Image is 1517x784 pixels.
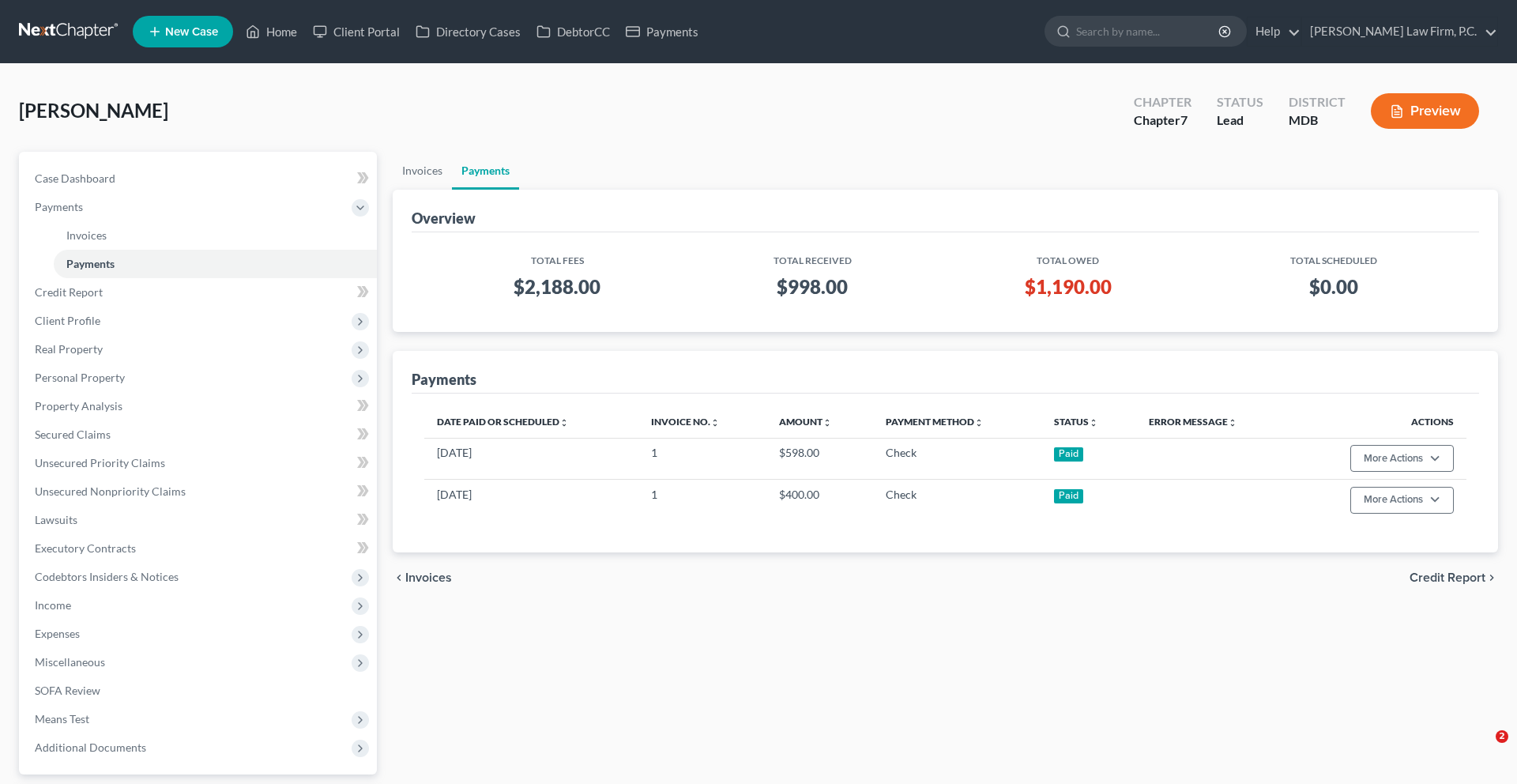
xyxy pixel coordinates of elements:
a: Statusunfold_more [1054,416,1098,428]
i: chevron_right [1485,571,1498,584]
th: Actions [1291,406,1466,438]
div: District [1289,93,1346,111]
span: SOFA Review [35,684,100,697]
span: Unsecured Nonpriority Claims [35,484,186,498]
th: Total Owed [935,245,1200,268]
span: Codebtors Insiders & Notices [35,570,179,583]
span: Invoices [405,571,452,584]
span: New Case [165,26,218,38]
span: Payments [35,200,83,213]
td: 1 [638,438,766,479]
a: SOFA Review [22,677,377,705]
span: 2 [1496,730,1508,743]
input: Search by name... [1076,17,1221,46]
td: $400.00 [766,480,873,521]
a: Payments [54,250,377,278]
span: Executory Contracts [35,541,136,555]
td: Check [873,438,1041,479]
button: More Actions [1350,445,1454,472]
a: Executory Contracts [22,534,377,563]
iframe: Intercom live chat [1463,730,1501,768]
a: Secured Claims [22,420,377,449]
td: $598.00 [766,438,873,479]
button: More Actions [1350,487,1454,514]
span: Lawsuits [35,513,77,526]
h3: $1,190.00 [947,274,1188,300]
a: Invoices [393,152,452,190]
a: Help [1248,17,1301,46]
a: Unsecured Priority Claims [22,449,377,477]
a: Unsecured Nonpriority Claims [22,477,377,506]
td: [DATE] [424,480,638,521]
span: Real Property [35,342,103,356]
button: Credit Report chevron_right [1410,571,1498,584]
span: Unsecured Priority Claims [35,456,165,469]
i: unfold_more [974,418,984,428]
a: Date Paid or Scheduledunfold_more [437,416,569,428]
i: unfold_more [1089,418,1098,428]
div: Chapter [1134,93,1191,111]
a: Error Messageunfold_more [1149,416,1237,428]
span: Income [35,598,71,612]
div: Chapter [1134,111,1191,130]
span: Personal Property [35,371,125,384]
i: chevron_left [393,571,405,584]
a: Payments [452,152,519,190]
a: Client Portal [305,17,408,46]
div: Overview [412,209,476,228]
a: Invoices [54,221,377,250]
a: Home [238,17,305,46]
span: Credit Report [1410,571,1485,584]
td: 1 [638,480,766,521]
a: Amountunfold_more [779,416,832,428]
div: Paid [1054,489,1084,503]
a: Directory Cases [408,17,529,46]
i: unfold_more [559,418,569,428]
i: unfold_more [822,418,832,428]
span: Additional Documents [35,741,146,754]
a: Payment Methodunfold_more [886,416,984,428]
th: Total Scheduled [1201,245,1466,268]
i: unfold_more [1228,418,1237,428]
div: Paid [1054,447,1084,462]
h3: $2,188.00 [437,274,677,300]
h3: $0.00 [1214,274,1454,300]
a: DebtorCC [529,17,618,46]
td: [DATE] [424,438,638,479]
span: Credit Report [35,285,103,299]
button: Preview [1371,93,1479,129]
div: Lead [1217,111,1263,130]
span: 7 [1180,112,1188,127]
div: MDB [1289,111,1346,130]
span: Case Dashboard [35,171,115,185]
a: Payments [618,17,706,46]
span: Means Test [35,712,89,726]
span: Expenses [35,627,80,640]
a: Case Dashboard [22,164,377,193]
span: Property Analysis [35,399,122,413]
span: Secured Claims [35,428,111,441]
a: Credit Report [22,278,377,307]
i: unfold_more [710,418,720,428]
h3: $998.00 [702,274,922,300]
a: Invoice No.unfold_more [651,416,720,428]
span: Invoices [66,228,107,242]
span: Client Profile [35,314,100,327]
span: Miscellaneous [35,655,105,669]
th: Total Received [690,245,935,268]
a: Lawsuits [22,506,377,534]
button: chevron_left Invoices [393,571,452,584]
span: Payments [66,257,115,270]
a: Property Analysis [22,392,377,420]
div: Payments [412,370,476,389]
a: [PERSON_NAME] Law Firm, P.C. [1302,17,1497,46]
td: Check [873,480,1041,521]
div: Status [1217,93,1263,111]
th: Total Fees [424,245,690,268]
span: [PERSON_NAME] [19,99,168,122]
